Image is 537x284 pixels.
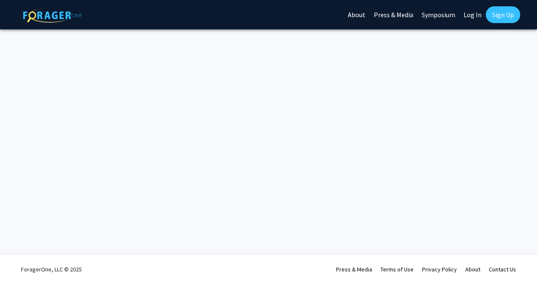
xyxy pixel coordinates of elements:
a: Privacy Policy [422,266,457,273]
a: Press & Media [336,266,372,273]
a: Contact Us [489,266,516,273]
a: About [465,266,480,273]
a: Sign Up [486,6,520,23]
img: ForagerOne Logo [23,8,82,23]
div: ForagerOne, LLC © 2025 [21,255,82,284]
a: Terms of Use [381,266,414,273]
